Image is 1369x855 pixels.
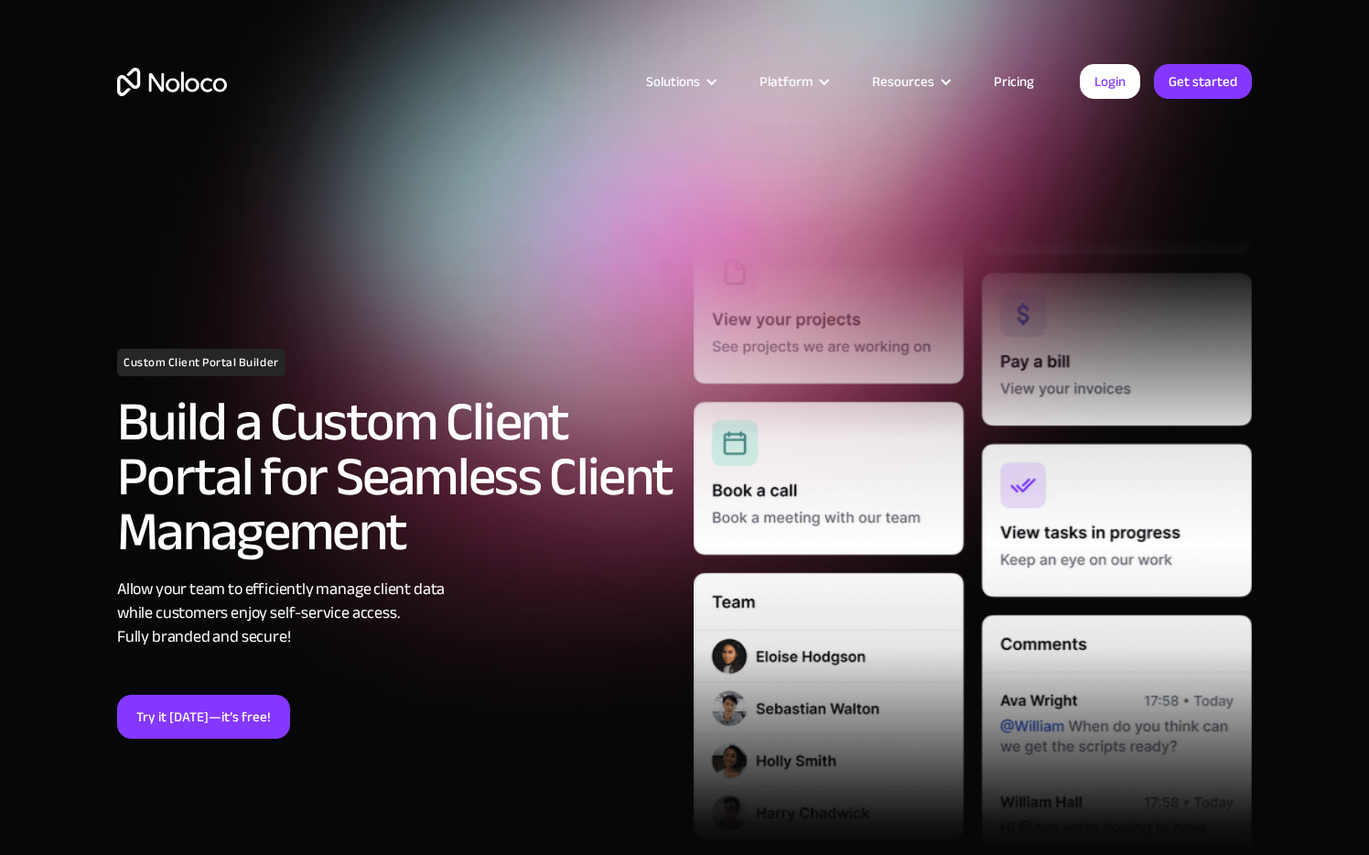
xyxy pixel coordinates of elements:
div: Solutions [646,70,700,93]
h2: Build a Custom Client Portal for Seamless Client Management [117,395,675,559]
a: Login [1080,64,1140,99]
div: Resources [849,70,971,93]
div: Allow your team to efficiently manage client data while customers enjoy self-service access. Full... [117,578,675,649]
div: Platform [737,70,849,93]
a: home [117,68,227,96]
div: Platform [760,70,813,93]
div: Resources [872,70,934,93]
a: Try it [DATE]—it’s free! [117,695,290,739]
a: Get started [1154,64,1252,99]
div: Solutions [623,70,737,93]
a: Pricing [971,70,1057,93]
h1: Custom Client Portal Builder [117,349,286,376]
